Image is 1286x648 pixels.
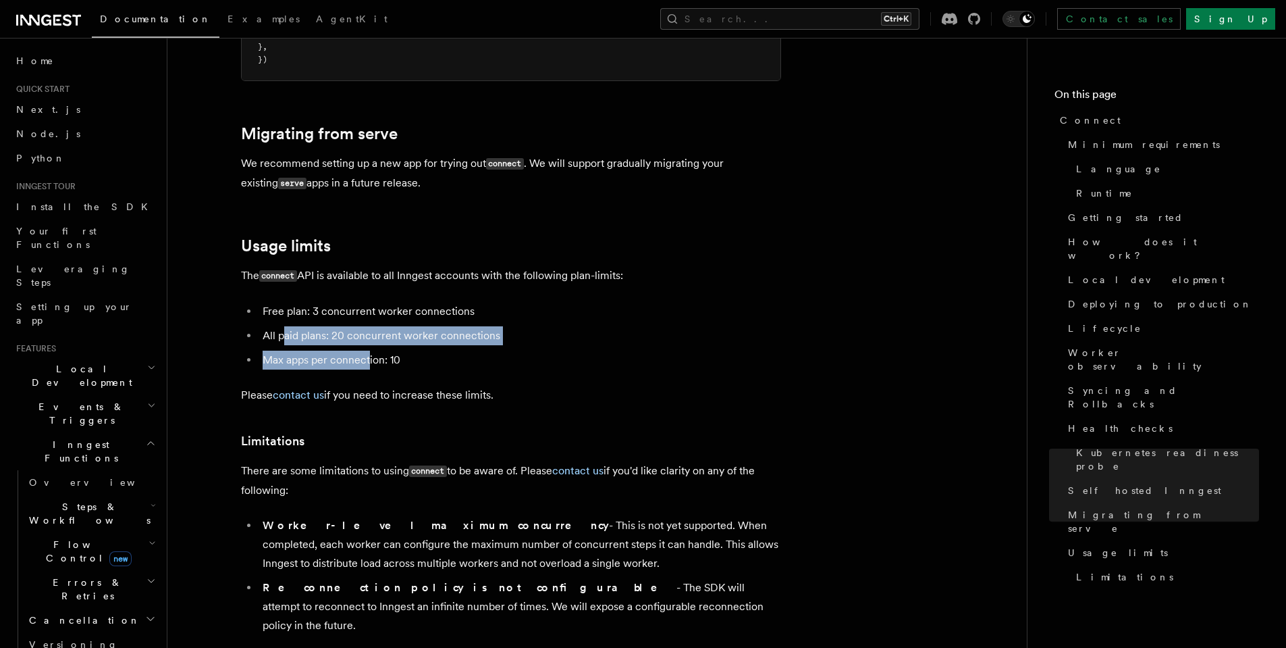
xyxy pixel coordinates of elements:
[11,181,76,192] span: Inngest tour
[11,146,159,170] a: Python
[1063,316,1259,341] a: Lifecycle
[92,4,219,38] a: Documentation
[1063,341,1259,378] a: Worker observability
[241,154,781,193] p: We recommend setting up a new app for trying out . We will support gradually migrating your exist...
[1063,230,1259,268] a: How does it work?
[1071,441,1259,478] a: Kubernetes readiness probe
[308,4,396,36] a: AgentKit
[259,326,781,345] li: All paid plans: 20 concurrent worker connections
[100,14,211,24] span: Documentation
[1076,446,1259,473] span: Kubernetes readiness probe
[1068,297,1252,311] span: Deploying to production
[24,532,159,570] button: Flow Controlnew
[1063,503,1259,541] a: Migrating from serve
[263,519,609,532] strong: Worker-level maximum concurrency
[11,343,56,354] span: Features
[259,270,297,282] code: connect
[24,614,140,627] span: Cancellation
[278,178,306,189] code: serve
[241,386,781,405] p: Please if you need to increase these limits.
[16,226,97,250] span: Your first Functions
[11,395,159,432] button: Events & Triggers
[11,97,159,122] a: Next.js
[11,295,159,332] a: Setting up your app
[1063,478,1259,503] a: Self hosted Inngest
[1068,384,1259,411] span: Syncing and Rollbacks
[241,432,304,451] a: Limitations
[29,477,168,488] span: Overview
[259,578,781,635] li: - The SDK will attempt to reconnect to Inngest an infinite number of times. We will expose a conf...
[1071,565,1259,589] a: Limitations
[1063,378,1259,416] a: Syncing and Rollbacks
[259,351,781,370] li: Max apps per connection: 10
[24,576,146,603] span: Errors & Retries
[1071,157,1259,181] a: Language
[241,124,398,143] a: Migrating from serve
[24,495,159,532] button: Steps & Workflows
[1063,416,1259,441] a: Health checks
[1057,8,1181,30] a: Contact sales
[1063,132,1259,157] a: Minimum requirements
[24,570,159,608] button: Errors & Retries
[273,389,324,401] a: contact us
[109,551,132,566] span: new
[11,432,159,470] button: Inngest Functions
[1068,235,1259,262] span: How does it work?
[241,462,781,500] p: There are some limitations to using to be aware of. Please if you'd like clarity on any of the fo...
[16,54,54,68] span: Home
[11,438,146,465] span: Inngest Functions
[1186,8,1275,30] a: Sign Up
[486,158,524,170] code: connect
[11,49,159,73] a: Home
[11,122,159,146] a: Node.js
[24,538,149,565] span: Flow Control
[24,500,151,527] span: Steps & Workflows
[1068,546,1168,559] span: Usage limits
[241,236,331,255] a: Usage limits
[1063,541,1259,565] a: Usage limits
[24,608,159,632] button: Cancellation
[409,466,447,477] code: connect
[552,464,604,477] a: contact us
[259,302,781,321] li: Free plan: 3 concurrent worker connections
[1068,508,1259,535] span: Migrating from serve
[1060,114,1121,127] span: Connect
[259,516,781,573] li: - This is not yet supported. When completed, each worker can configure the maximum number of conc...
[1076,570,1173,584] span: Limitations
[16,301,132,326] span: Setting up your app
[16,201,156,212] span: Install the SDK
[16,104,80,115] span: Next.js
[1076,162,1161,176] span: Language
[1068,484,1221,497] span: Self hosted Inngest
[258,55,267,64] span: })
[219,4,308,36] a: Examples
[1063,205,1259,230] a: Getting started
[11,84,70,95] span: Quick start
[1002,11,1035,27] button: Toggle dark mode
[1068,346,1259,373] span: Worker observability
[1054,86,1259,108] h4: On this page
[16,128,80,139] span: Node.js
[1068,211,1183,224] span: Getting started
[263,42,267,51] span: ,
[258,42,263,51] span: }
[1068,322,1142,335] span: Lifecycle
[1068,422,1173,435] span: Health checks
[1063,292,1259,316] a: Deploying to production
[1054,108,1259,132] a: Connect
[11,257,159,295] a: Leveraging Steps
[263,581,676,594] strong: Reconnection policy is not configurable
[660,8,919,30] button: Search...Ctrl+K
[241,266,781,286] p: The API is available to all Inngest accounts with the following plan-limits:
[1076,186,1133,200] span: Runtime
[1071,181,1259,205] a: Runtime
[16,264,130,288] span: Leveraging Steps
[316,14,387,24] span: AgentKit
[11,219,159,257] a: Your first Functions
[16,153,65,164] span: Python
[11,362,147,389] span: Local Development
[11,400,147,427] span: Events & Triggers
[1068,273,1225,286] span: Local development
[1063,268,1259,292] a: Local development
[11,195,159,219] a: Install the SDK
